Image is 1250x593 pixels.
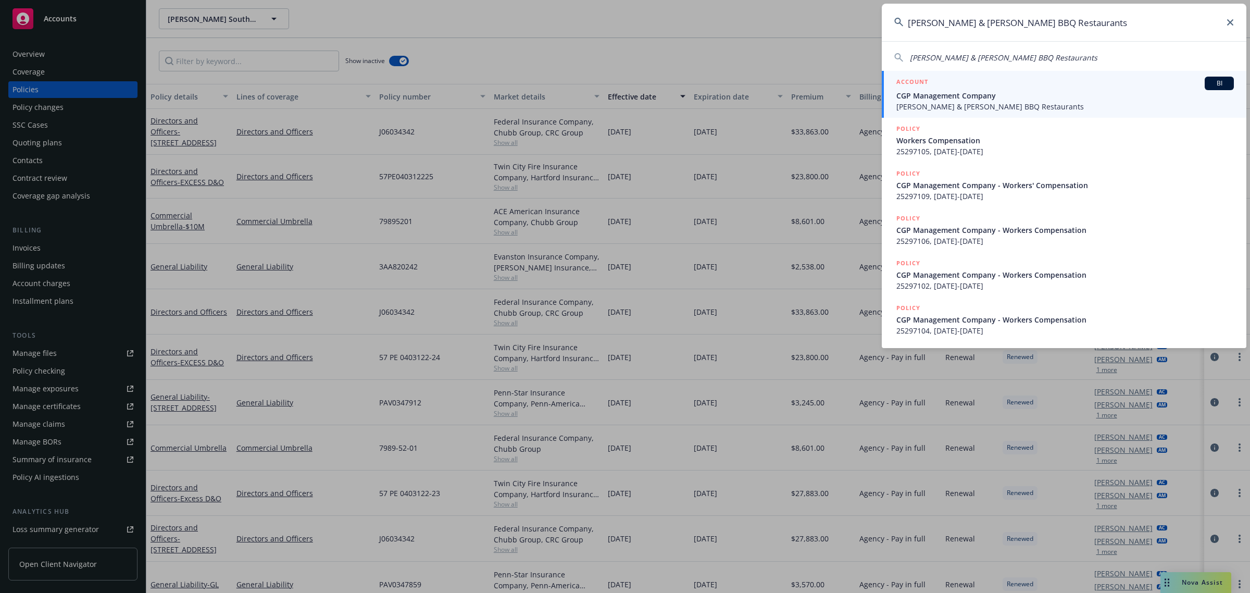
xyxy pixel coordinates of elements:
span: 25297102, [DATE]-[DATE] [896,280,1234,291]
input: Search... [882,4,1246,41]
span: BI [1209,79,1230,88]
span: CGP Management Company [896,90,1234,101]
a: POLICYCGP Management Company - Workers' Compensation25297109, [DATE]-[DATE] [882,163,1246,207]
a: ACCOUNTBICGP Management Company[PERSON_NAME] & [PERSON_NAME] BBQ Restaurants [882,71,1246,118]
span: CGP Management Company - Workers Compensation [896,269,1234,280]
span: 25297105, [DATE]-[DATE] [896,146,1234,157]
a: POLICYCGP Management Company - Workers Compensation25297104, [DATE]-[DATE] [882,297,1246,342]
h5: POLICY [896,168,920,179]
a: POLICYCGP Management Company - Workers Compensation25297106, [DATE]-[DATE] [882,207,1246,252]
h5: POLICY [896,303,920,313]
span: CGP Management Company - Workers Compensation [896,314,1234,325]
span: CGP Management Company - Workers' Compensation [896,180,1234,191]
span: 25297109, [DATE]-[DATE] [896,191,1234,202]
span: [PERSON_NAME] & [PERSON_NAME] BBQ Restaurants [910,53,1097,63]
a: POLICYWorkers Compensation25297105, [DATE]-[DATE] [882,118,1246,163]
span: [PERSON_NAME] & [PERSON_NAME] BBQ Restaurants [896,101,1234,112]
h5: POLICY [896,123,920,134]
span: CGP Management Company - Workers Compensation [896,225,1234,236]
h5: ACCOUNT [896,77,928,89]
span: 25297106, [DATE]-[DATE] [896,236,1234,246]
h5: POLICY [896,213,920,224]
span: 25297104, [DATE]-[DATE] [896,325,1234,336]
h5: POLICY [896,258,920,268]
a: POLICYCGP Management Company - Workers Compensation25297102, [DATE]-[DATE] [882,252,1246,297]
span: Workers Compensation [896,135,1234,146]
